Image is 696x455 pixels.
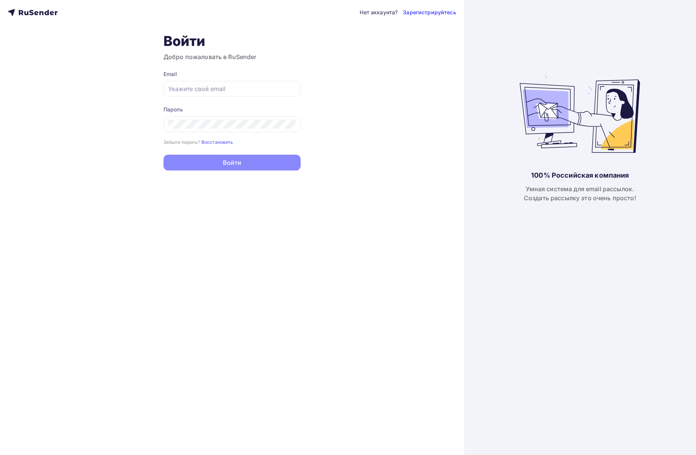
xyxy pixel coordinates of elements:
div: Нет аккаунта? [360,9,398,16]
div: Умная система для email рассылок. Создать рассылку это очень просто! [524,184,636,202]
a: Восстановить [201,138,233,145]
h3: Добро пожаловать в RuSender [163,52,301,61]
div: Пароль [163,106,301,113]
a: Зарегистрируйтесь [403,9,456,16]
button: Войти [163,155,301,170]
div: Email [163,70,301,78]
div: 100% Российская компания [531,171,629,180]
small: Забыли пароль? [163,139,200,145]
h1: Войти [163,33,301,49]
small: Восстановить [201,139,233,145]
input: Укажите свой email [168,84,296,93]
